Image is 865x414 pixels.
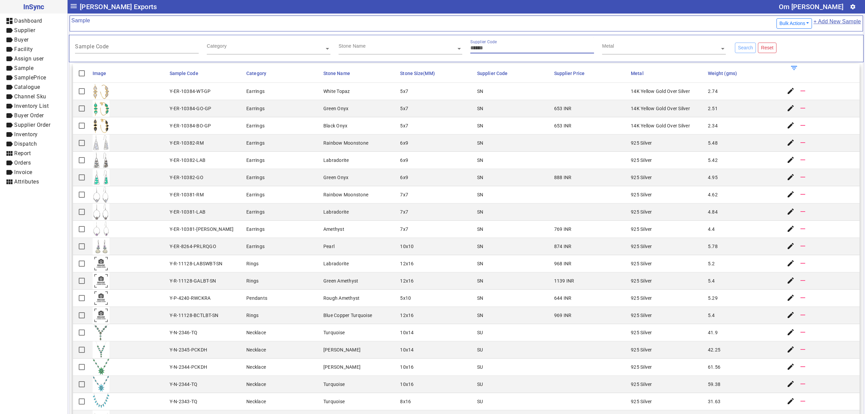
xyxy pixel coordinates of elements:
[400,346,414,353] div: 10x14
[93,272,109,289] img: comingsoon.png
[554,105,572,112] div: 653 INR
[246,243,265,250] div: Earrings
[631,105,690,112] div: 14K Yellow Gold Over Silver
[787,276,795,285] mat-icon: edit
[477,364,483,370] div: SU
[787,294,795,302] mat-icon: edit
[246,191,265,198] div: Earrings
[708,191,718,198] div: 4.62
[631,381,652,388] div: 925 Silver
[14,93,46,100] span: Channel Sku
[708,174,718,181] div: 4.95
[813,17,861,30] a: + Add New Sample
[5,74,14,82] mat-icon: label
[799,276,807,285] mat-icon: remove_[MEDICAL_DATA]
[5,159,14,167] mat-icon: label
[323,277,359,284] div: Green Amethyst
[631,209,652,215] div: 925 Silver
[787,139,795,147] mat-icon: edit
[799,139,807,147] mat-icon: remove_[MEDICAL_DATA]
[400,209,408,215] div: 7x7
[80,1,157,12] span: [PERSON_NAME] Exports
[400,105,408,112] div: 5x7
[246,260,258,267] div: Rings
[170,312,219,319] div: Y-R-11128-BCTLBT-SN
[554,174,572,181] div: 888 INR
[14,141,37,147] span: Dispatch
[246,312,258,319] div: Rings
[477,243,484,250] div: SN
[170,191,204,198] div: Y-ER-10381-RM
[170,243,216,250] div: Y-ER-8264-PRLRQGO
[5,93,14,101] mat-icon: label
[93,100,109,117] img: be75fe73-d159-4263-96d8-9b723600139c
[5,45,14,53] mat-icon: label
[477,140,484,146] div: SN
[799,156,807,164] mat-icon: remove_[MEDICAL_DATA]
[170,88,211,95] div: Y-ER-10384-WT-GP
[477,226,484,233] div: SN
[708,88,718,95] div: 2.74
[400,312,414,319] div: 12x16
[323,260,349,267] div: Labradorite
[708,381,720,388] div: 59.38
[631,174,652,181] div: 925 Silver
[5,121,14,129] mat-icon: label
[246,174,265,181] div: Earrings
[170,140,204,146] div: Y-ER-10382-RM
[850,4,856,10] mat-icon: settings
[246,140,265,146] div: Earrings
[708,260,715,267] div: 5.2
[323,191,368,198] div: Rainbow Moonstone
[93,71,106,76] span: Image
[554,312,572,319] div: 969 INR
[477,277,484,284] div: SN
[708,209,718,215] div: 4.84
[323,243,335,250] div: Pearl
[5,17,14,25] mat-icon: dashboard
[787,380,795,388] mat-icon: edit
[14,169,32,175] span: Invoice
[14,36,29,43] span: Buyer
[708,226,715,233] div: 4.4
[339,43,366,49] div: Stone Name
[246,329,266,336] div: Necklace
[799,242,807,250] mat-icon: remove_[MEDICAL_DATA]
[170,398,198,405] div: Y-N-2343-TQ
[708,329,718,336] div: 41.9
[477,157,484,164] div: SN
[477,295,484,301] div: SN
[400,364,414,370] div: 10x16
[708,122,718,129] div: 2.34
[14,65,33,71] span: Sample
[93,393,109,410] img: 09d9a210-98e3-4a16-895b-f9517c9dc4a7
[93,117,109,134] img: 5c2b211f-6f96-4fe0-8543-6927345fe3c3
[477,329,483,336] div: SU
[799,190,807,198] mat-icon: remove_[MEDICAL_DATA]
[554,226,572,233] div: 769 INR
[14,122,50,128] span: Supplier Order
[70,2,78,10] mat-icon: menu
[323,157,349,164] div: Labradorite
[477,122,484,129] div: SN
[631,346,652,353] div: 925 Silver
[93,83,109,100] img: 934b3a39-50bb-4311-a0d8-b83f8e581c08
[93,255,109,272] img: comingsoon.png
[477,260,484,267] div: SN
[323,329,345,336] div: Turquoise
[477,398,483,405] div: SU
[323,398,345,405] div: Turquoise
[5,149,14,157] mat-icon: view_module
[787,173,795,181] mat-icon: edit
[93,290,109,307] img: comingsoon.png
[170,174,203,181] div: Y-ER-10382-GO
[400,191,408,198] div: 7x7
[799,173,807,181] mat-icon: remove_[MEDICAL_DATA]
[799,259,807,267] mat-icon: remove_[MEDICAL_DATA]
[708,398,720,405] div: 31.63
[93,169,109,186] img: 27bbd301-68fc-41e3-8a09-3b5920088279
[554,295,572,301] div: 644 INR
[246,398,266,405] div: Necklace
[631,329,652,336] div: 925 Silver
[779,1,843,12] div: Om [PERSON_NAME]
